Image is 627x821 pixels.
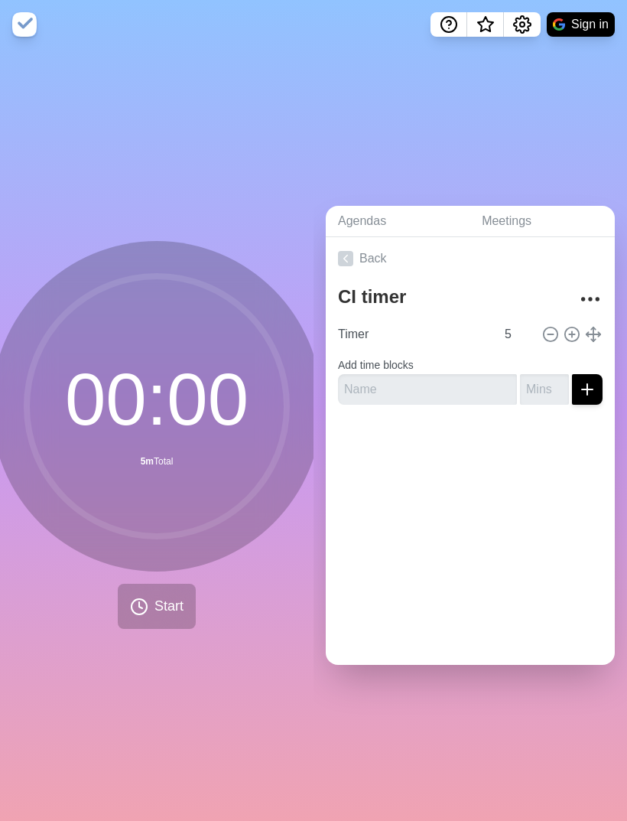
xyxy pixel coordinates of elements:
[467,12,504,37] button: What’s new
[499,319,535,350] input: Mins
[326,237,615,280] a: Back
[332,319,495,350] input: Name
[326,206,469,237] a: Agendas
[504,12,541,37] button: Settings
[520,374,569,405] input: Mins
[338,374,517,405] input: Name
[12,12,37,37] img: timeblocks logo
[553,18,565,31] img: google logo
[469,206,615,237] a: Meetings
[118,584,196,629] button: Start
[547,12,615,37] button: Sign in
[154,596,184,617] span: Start
[338,359,414,371] label: Add time blocks
[430,12,467,37] button: Help
[575,284,606,314] button: More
